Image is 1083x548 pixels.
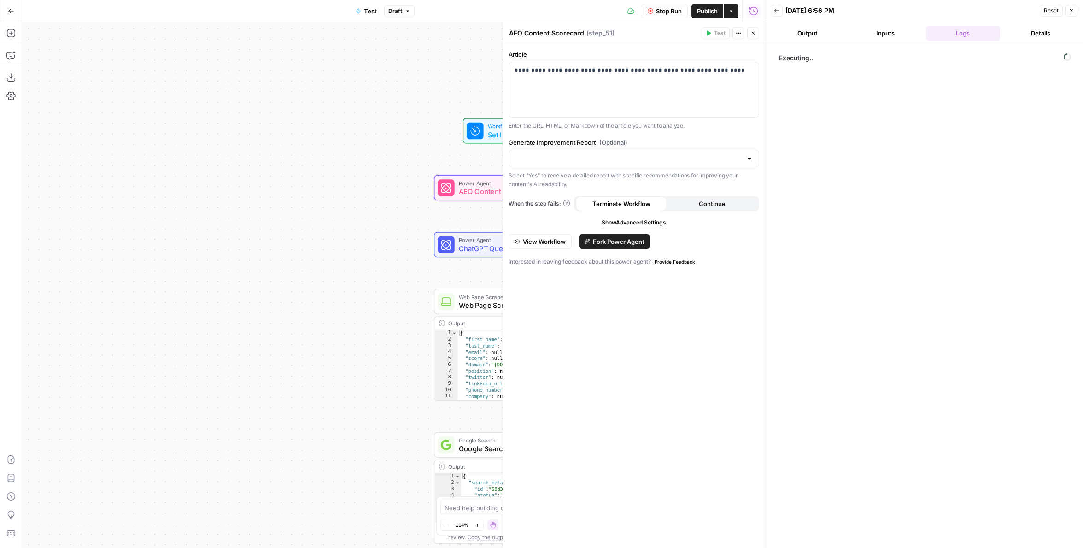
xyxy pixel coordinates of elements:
span: ChatGPT Question Analyzer - Fork (1) [459,243,565,254]
div: 3 [434,486,461,492]
button: Fork Power Agent [579,234,650,249]
div: 11 [434,393,457,400]
div: 5 [434,499,461,518]
span: Publish [697,6,718,16]
span: 114% [456,521,468,529]
a: When the step fails: [509,200,570,208]
div: 1 [434,473,461,480]
span: Draft [388,7,402,15]
div: WorkflowSet InputsInputs [434,118,597,144]
span: Copy the output [468,534,508,540]
span: Toggle code folding, rows 1 through 17 [451,330,457,336]
div: Interested in leaving feedback about this power agent? [509,256,759,267]
button: View Workflow [509,234,572,249]
div: 2 [434,336,457,343]
div: Power AgentChatGPT Question Analyzer - Fork (1)Step 50 [434,232,597,257]
button: Test [350,4,382,18]
div: 10 [434,387,457,394]
button: Inputs [849,26,923,41]
span: Power Agent [459,179,566,187]
span: Test [364,6,377,16]
button: Reset [1040,5,1063,17]
button: Stop Run [642,4,688,18]
span: Test [714,29,726,37]
span: Set Inputs [488,130,540,140]
button: Logs [926,26,1000,41]
span: Show Advanced Settings [602,218,666,227]
button: Details [1004,26,1078,41]
textarea: AEO Content Scorecard [509,29,584,38]
span: Reset [1044,6,1059,15]
div: 8 [434,374,457,381]
span: Workflow [488,122,540,130]
div: Power AgentAEO Content ScorecardStep 51 [434,175,597,200]
label: Article [509,50,759,59]
div: Web Page ScrapeWeb Page ScrapeStep 49Output{ "first_name": null, "last_name": null, "email": null... [434,289,597,401]
div: This output is too large & has been abbreviated for review. to view the full content. [448,524,592,542]
div: 1 [434,330,457,336]
div: Output [448,462,568,471]
div: 12 [434,400,457,406]
span: Web Page Scrape [459,293,565,301]
div: 3 [434,343,457,349]
div: Output [448,319,568,327]
div: 9 [434,381,457,387]
span: ( step_51 ) [586,29,615,38]
span: Fork Power Agent [593,237,644,246]
span: Google Search [459,443,565,454]
div: Google SearchGoogle SearchStep 48Output{ "search_metadata":{ "id":"68d38dfcbc3f0b9bf6ecaa23", "st... [434,432,597,544]
button: Output [771,26,845,41]
div: 4 [434,349,457,355]
p: Enter the URL, HTML, or Markdown of the article you want to analyze. [509,121,759,130]
span: (Optional) [599,138,627,147]
button: Test [702,27,730,39]
div: 2 [434,480,461,486]
span: Stop Run [656,6,682,16]
span: Power Agent [459,236,565,244]
span: View Workflow [523,237,566,246]
span: Toggle code folding, rows 1 through 132 [455,473,461,480]
span: Terminate Workflow [592,199,650,208]
span: Google Search [459,436,565,444]
p: Select "Yes" to receive a detailed report with specific recommendations for improving your conten... [509,171,759,189]
label: Generate Improvement Report [509,138,759,147]
div: 6 [434,362,457,368]
span: AEO Content Scorecard [459,186,566,197]
button: Continue [667,196,757,211]
div: 4 [434,492,461,499]
button: Publish [691,4,723,18]
span: Toggle code folding, rows 2 through 12 [455,480,461,486]
button: Provide Feedback [651,256,699,267]
button: Draft [384,5,415,17]
div: 5 [434,355,457,362]
span: Executing... [776,51,1074,65]
span: Provide Feedback [655,258,695,265]
span: Continue [699,199,726,208]
div: 7 [434,368,457,374]
span: Web Page Scrape [459,300,565,311]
